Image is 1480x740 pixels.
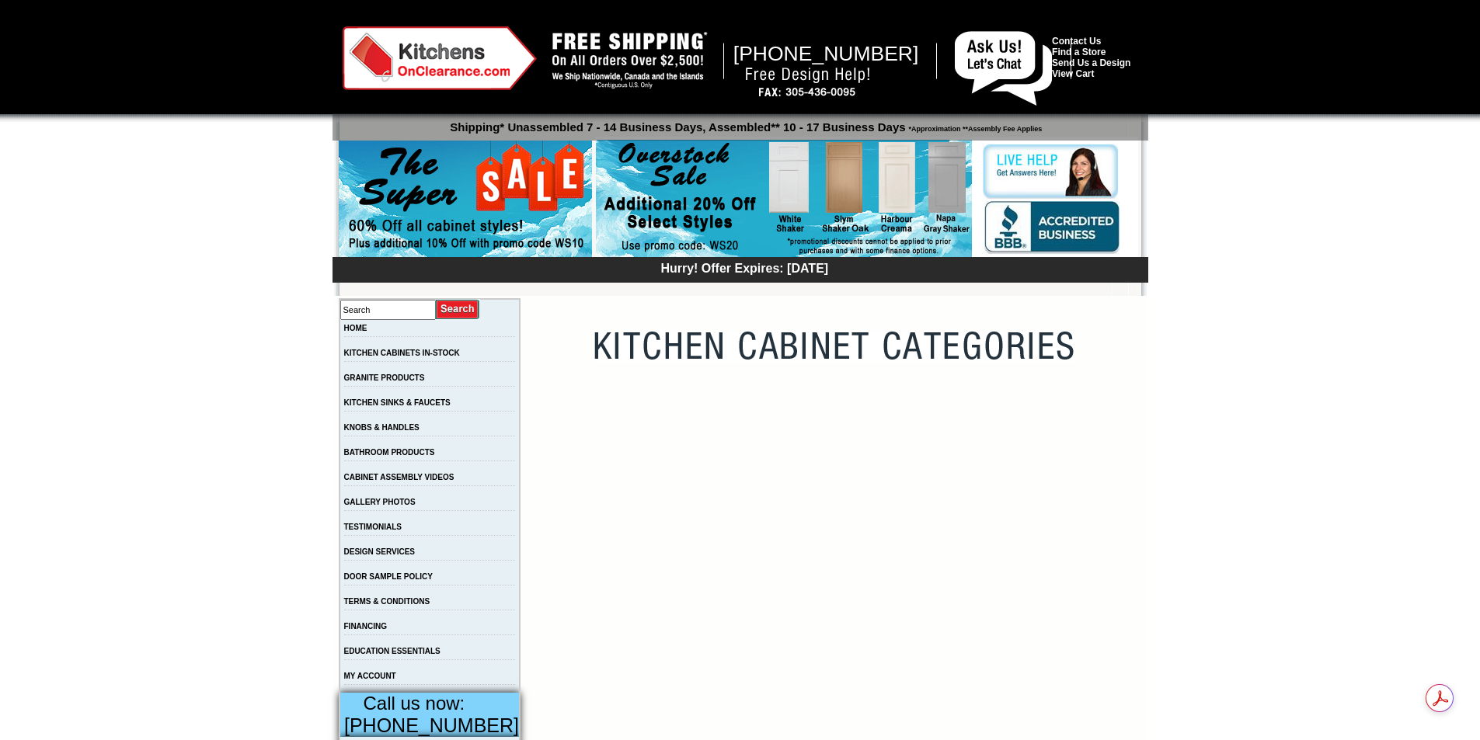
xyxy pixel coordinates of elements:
a: MY ACCOUNT [344,672,396,680]
div: Hurry! Offer Expires: [DATE] [340,259,1148,276]
input: Submit [436,299,480,320]
a: CABINET ASSEMBLY VIDEOS [344,473,454,481]
a: TERMS & CONDITIONS [344,597,430,606]
a: EDUCATION ESSENTIALS [344,647,441,655]
p: Shipping* Unassembled 7 - 14 Business Days, Assembled** 10 - 17 Business Days [340,113,1148,134]
span: [PHONE_NUMBER] [344,714,519,736]
img: Kitchens on Clearance Logo [343,26,537,90]
a: TESTIMONIALS [344,523,402,531]
span: *Approximation **Assembly Fee Applies [906,121,1043,133]
span: Call us now: [364,693,465,714]
a: GALLERY PHOTOS [344,498,416,506]
a: HOME [344,324,367,332]
a: Contact Us [1052,36,1101,47]
a: DESIGN SERVICES [344,547,416,556]
a: BATHROOM PRODUCTS [344,448,435,457]
a: KITCHEN CABINETS IN-STOCK [344,349,460,357]
a: Send Us a Design [1052,57,1130,68]
span: [PHONE_NUMBER] [733,42,919,65]
a: DOOR SAMPLE POLICY [344,572,433,581]
a: GRANITE PRODUCTS [344,373,425,382]
a: View Cart [1052,68,1094,79]
a: FINANCING [344,622,388,631]
a: KITCHEN SINKS & FAUCETS [344,398,451,407]
a: Find a Store [1052,47,1106,57]
a: KNOBS & HANDLES [344,423,420,432]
